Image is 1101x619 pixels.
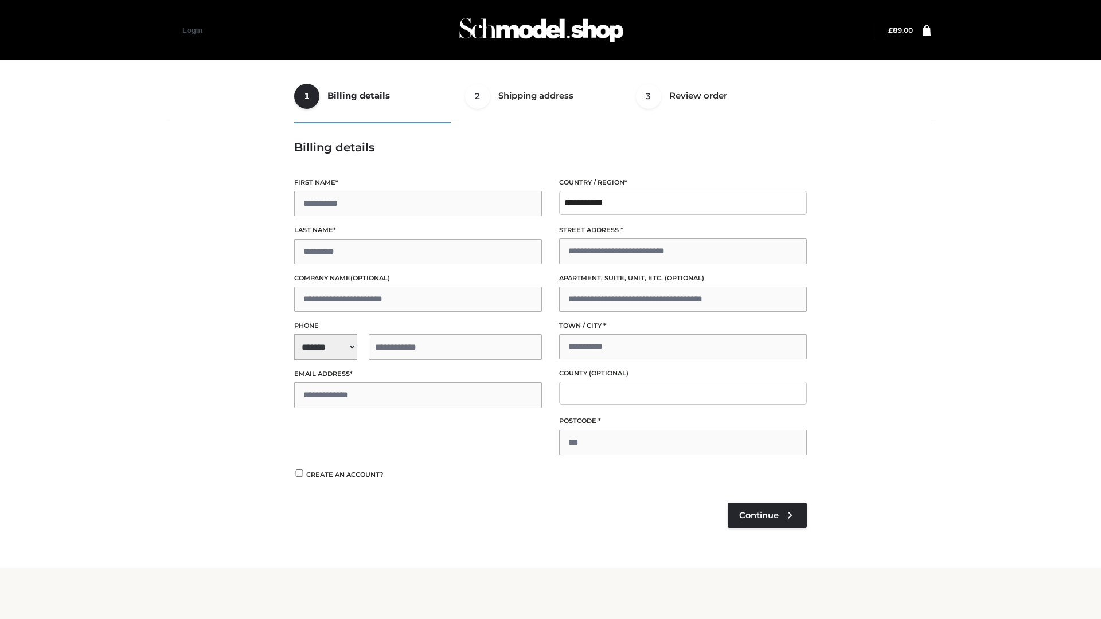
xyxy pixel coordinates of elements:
label: Postcode [559,416,807,426]
span: £ [888,26,893,34]
span: Create an account? [306,471,384,479]
span: (optional) [350,274,390,282]
label: First name [294,177,542,188]
label: Last name [294,225,542,236]
label: Town / City [559,320,807,331]
img: Schmodel Admin 964 [455,7,627,53]
a: £89.00 [888,26,913,34]
input: Create an account? [294,469,304,477]
label: Apartment, suite, unit, etc. [559,273,807,284]
bdi: 89.00 [888,26,913,34]
label: Phone [294,320,542,331]
label: County [559,368,807,379]
label: Company name [294,273,542,284]
a: Continue [728,503,807,528]
label: Country / Region [559,177,807,188]
label: Email address [294,369,542,379]
a: Login [182,26,202,34]
label: Street address [559,225,807,236]
h3: Billing details [294,140,807,154]
span: (optional) [589,369,628,377]
span: (optional) [665,274,704,282]
span: Continue [739,510,779,520]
